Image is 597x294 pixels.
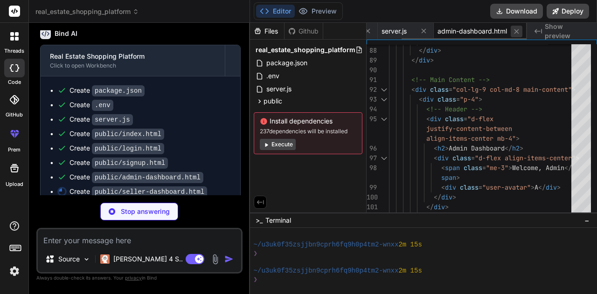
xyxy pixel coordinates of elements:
[452,193,456,201] span: >
[69,158,168,168] div: Create
[426,46,437,55] span: div
[92,186,207,198] code: public/seller-dashboard.html
[411,85,415,94] span: <
[564,164,572,172] span: </
[367,95,377,104] div: 93
[460,95,479,103] span: "p-4"
[36,273,243,282] p: Always double-check its answers. Your in Bind
[520,144,523,152] span: >
[378,95,390,104] div: Click to collapse the range.
[367,114,377,124] div: 95
[471,154,475,162] span: =
[264,96,282,106] span: public
[434,203,445,211] span: div
[8,78,21,86] label: code
[441,183,445,191] span: <
[547,4,589,19] button: Deploy
[254,275,258,284] span: ❯
[538,183,546,191] span: </
[445,203,449,211] span: >
[265,216,291,225] span: Terminal
[254,249,258,258] span: ❯
[367,104,377,114] div: 94
[55,29,77,38] h6: Bind AI
[113,254,183,264] p: [PERSON_NAME] 4 S..
[224,254,234,264] img: icon
[434,144,437,152] span: <
[535,183,538,191] span: A
[426,124,512,133] span: justify-content-between
[398,240,422,249] span: 2m 15s
[460,183,479,191] span: class
[411,56,419,64] span: </
[92,114,133,125] code: server.js
[265,70,280,82] span: .env
[382,27,407,36] span: server.js
[254,240,399,249] span: ~/u3uk0f35zsjjbn9cprh6fq9h0p4tm2-wnxx
[456,173,460,182] span: >
[295,5,340,18] button: Preview
[121,207,170,216] p: Stop answering
[508,164,512,172] span: >
[58,254,80,264] p: Source
[378,114,390,124] div: Click to collapse the range.
[512,164,564,172] span: Welcome, Admin
[545,22,590,41] span: Show preview
[367,85,377,95] div: 92
[256,216,263,225] span: >_
[419,95,423,103] span: <
[415,85,426,94] span: div
[398,267,422,275] span: 2m 15s
[445,144,449,152] span: >
[69,187,207,197] div: Create
[69,86,145,96] div: Create
[512,144,520,152] span: h2
[41,45,225,76] button: Real Estate Shopping PlatformClick to open Workbench
[69,129,164,139] div: Create
[260,139,296,150] button: Execute
[69,100,113,110] div: Create
[285,27,323,36] div: Github
[100,254,110,264] img: Claude 4 Sonnet
[92,100,113,111] code: .env
[445,115,464,123] span: class
[437,95,456,103] span: class
[69,115,133,124] div: Create
[367,46,377,55] div: 88
[426,134,516,143] span: align-items-center mb-4"
[490,4,543,19] button: Download
[367,144,377,153] div: 96
[367,192,377,202] div: 100
[479,183,482,191] span: =
[6,180,23,188] label: Upload
[8,146,21,154] label: prem
[516,134,520,143] span: >
[426,105,482,113] span: <!-- Header -->
[6,111,23,119] label: GitHub
[92,172,203,183] code: public/admin-dashboard.html
[92,143,164,154] code: public/login.html
[464,115,467,123] span: =
[445,164,460,172] span: span
[210,254,221,265] img: attachment
[250,27,284,36] div: Files
[423,95,434,103] span: div
[367,153,377,163] div: 97
[557,183,561,191] span: >
[419,56,430,64] span: div
[505,144,512,152] span: </
[437,46,441,55] span: >
[265,57,308,68] span: package.json
[441,173,456,182] span: span
[419,46,426,55] span: </
[4,47,24,55] label: threads
[69,172,203,182] div: Create
[35,7,139,16] span: real_estate_shopping_platform
[437,154,449,162] span: div
[441,193,452,201] span: div
[256,45,355,55] span: real_estate_shopping_platform
[83,255,90,263] img: Pick Models
[456,95,460,103] span: =
[437,144,445,152] span: h2
[256,5,295,18] button: Editor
